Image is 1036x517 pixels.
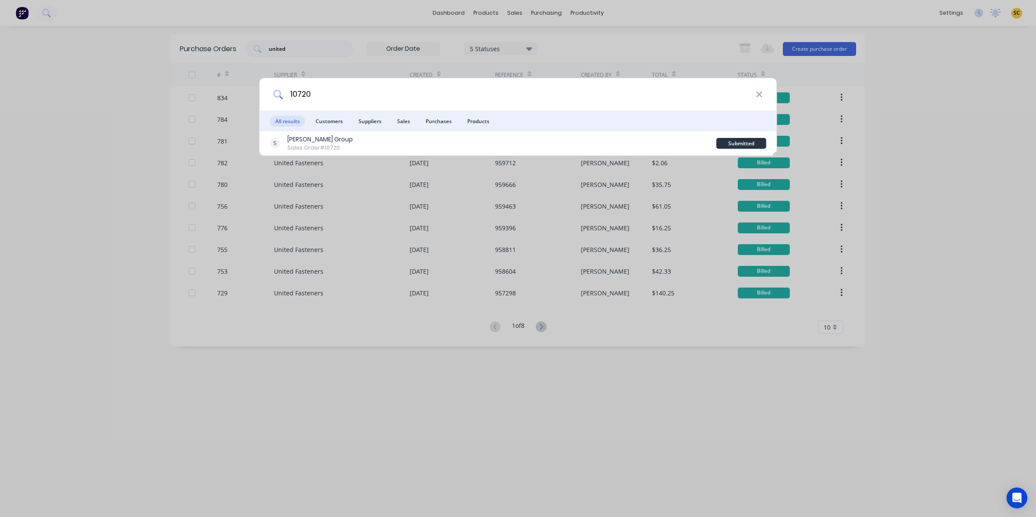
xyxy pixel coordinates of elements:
[717,138,766,149] div: Submitted
[1007,488,1027,508] div: Open Intercom Messenger
[287,144,353,152] div: Sales Order #10720
[283,78,756,111] input: Start typing a customer or supplier name to create a new order...
[353,116,387,127] span: Suppliers
[287,135,353,144] div: [PERSON_NAME] Group
[420,116,457,127] span: Purchases
[310,116,348,127] span: Customers
[270,116,305,127] span: All results
[462,116,495,127] span: Products
[392,116,415,127] span: Sales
